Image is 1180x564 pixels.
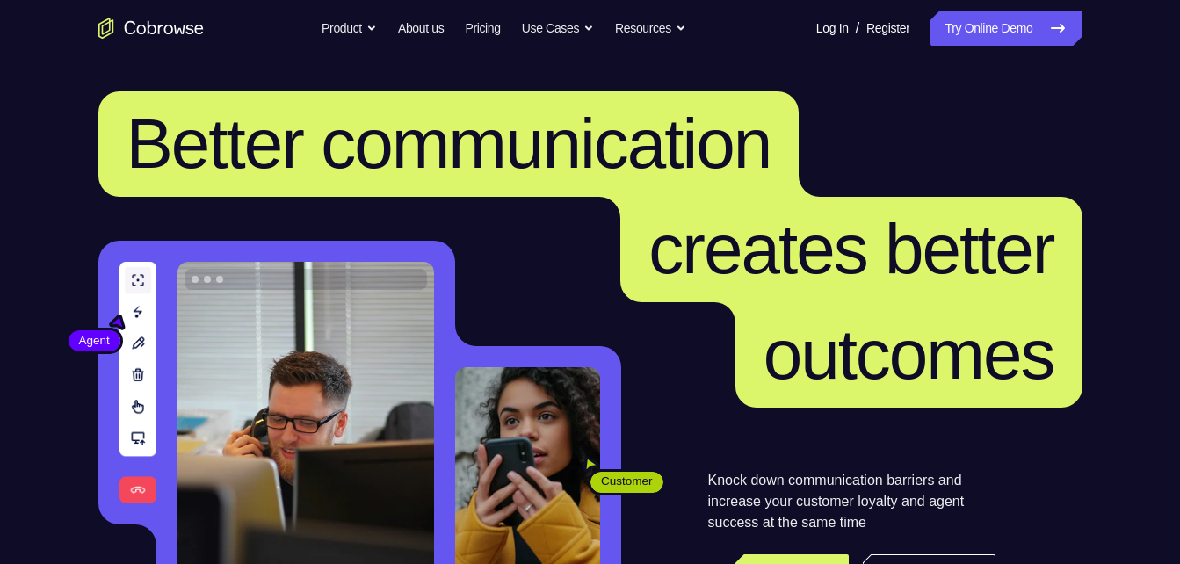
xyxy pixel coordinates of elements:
[522,11,594,46] button: Use Cases
[764,315,1054,394] span: outcomes
[98,18,204,39] a: Go to the home page
[398,11,444,46] a: About us
[127,105,771,183] span: Better communication
[322,11,377,46] button: Product
[816,11,849,46] a: Log In
[930,11,1082,46] a: Try Online Demo
[866,11,909,46] a: Register
[648,210,1053,288] span: creates better
[708,470,995,533] p: Knock down communication barriers and increase your customer loyalty and agent success at the sam...
[615,11,686,46] button: Resources
[465,11,500,46] a: Pricing
[856,18,859,39] span: /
